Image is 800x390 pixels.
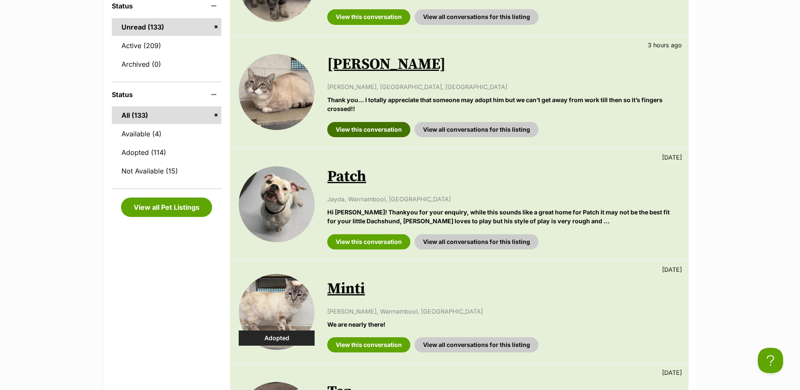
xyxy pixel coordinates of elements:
[327,95,679,114] p: Thank you… I totally appreciate that someone may adopt him but we can’t get away from work till t...
[758,348,783,373] iframe: Help Scout Beacon - Open
[239,274,315,350] img: Minti
[327,337,410,352] a: View this conversation
[112,2,222,10] header: Status
[327,307,679,316] p: [PERSON_NAME], Warrnambool, [GEOGRAPHIC_DATA]
[327,320,679,329] p: We are nearly there!
[327,167,366,186] a: Patch
[327,82,679,91] p: [PERSON_NAME], [GEOGRAPHIC_DATA], [GEOGRAPHIC_DATA]
[662,265,682,274] p: [DATE]
[327,122,410,137] a: View this conversation
[415,122,539,137] a: View all conversations for this listing
[239,330,315,346] div: Adopted
[112,144,222,161] a: Adopted (114)
[327,279,365,298] a: Minti
[112,37,222,54] a: Active (209)
[239,166,315,242] img: Patch
[415,9,539,24] a: View all conversations for this listing
[239,54,315,130] img: Stewart
[415,234,539,249] a: View all conversations for this listing
[112,55,222,73] a: Archived (0)
[121,198,212,217] a: View all Pet Listings
[662,153,682,162] p: [DATE]
[327,55,446,74] a: [PERSON_NAME]
[112,162,222,180] a: Not Available (15)
[327,9,410,24] a: View this conversation
[112,106,222,124] a: All (133)
[112,91,222,98] header: Status
[648,41,682,49] p: 3 hours ago
[327,208,679,226] p: Hi [PERSON_NAME]! Thankyou for your enquiry, while this sounds like a great home for Patch it may...
[327,195,679,203] p: Jayda, Warrnambool, [GEOGRAPHIC_DATA]
[112,125,222,143] a: Available (4)
[112,18,222,36] a: Unread (133)
[327,234,410,249] a: View this conversation
[415,337,539,352] a: View all conversations for this listing
[662,368,682,377] p: [DATE]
